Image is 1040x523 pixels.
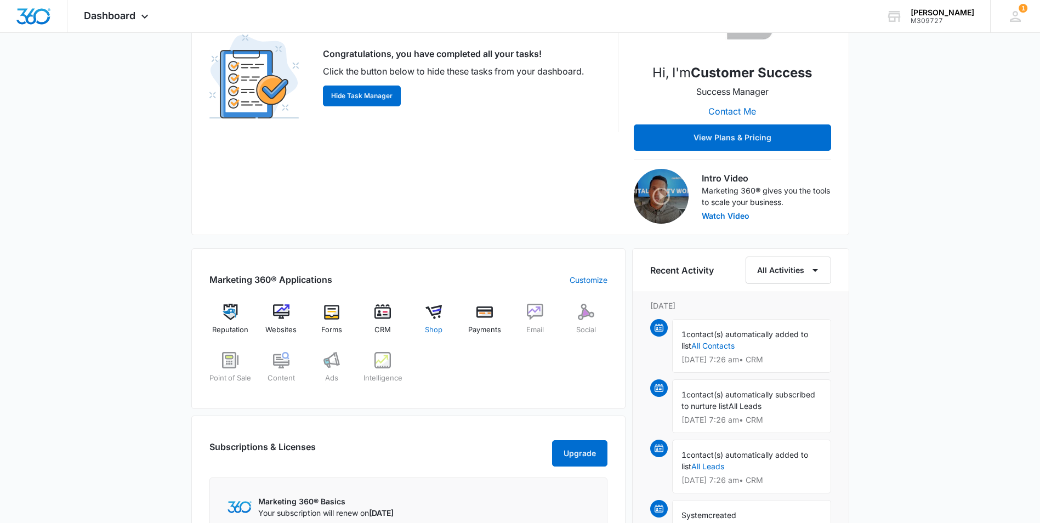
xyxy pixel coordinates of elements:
span: 1 [681,390,686,399]
h2: Marketing 360® Applications [209,273,332,286]
img: Intro Video [634,169,689,224]
a: Ads [311,352,353,391]
a: Intelligence [362,352,404,391]
img: Marketing 360 Logo [228,501,252,513]
p: Your subscription will renew on [258,507,394,519]
p: [DATE] 7:26 am • CRM [681,476,822,484]
button: Upgrade [552,440,607,467]
p: Marketing 360® Basics [258,496,394,507]
button: View Plans & Pricing [634,124,831,151]
span: contact(s) automatically subscribed to nurture list [681,390,815,411]
a: Email [514,304,556,343]
span: Email [526,325,544,336]
span: Intelligence [363,373,402,384]
p: Success Manager [696,85,769,98]
a: Social [565,304,607,343]
a: Payments [463,304,505,343]
a: All Contacts [691,341,735,350]
p: Marketing 360® gives you the tools to scale your business. [702,185,831,208]
a: Shop [413,304,455,343]
button: Watch Video [702,212,749,220]
a: Websites [260,304,302,343]
h2: Subscriptions & Licenses [209,440,316,462]
p: Click the button below to hide these tasks from your dashboard. [323,65,584,78]
span: Payments [468,325,501,336]
span: Reputation [212,325,248,336]
span: System [681,510,708,520]
h3: Intro Video [702,172,831,185]
div: account name [911,8,974,17]
span: Social [576,325,596,336]
a: All Leads [691,462,724,471]
p: [DATE] 7:26 am • CRM [681,356,822,363]
h6: Recent Activity [650,264,714,277]
span: [DATE] [369,508,394,518]
span: Point of Sale [209,373,251,384]
a: Forms [311,304,353,343]
a: Customize [570,274,607,286]
a: Point of Sale [209,352,252,391]
span: All Leads [729,401,761,411]
a: Reputation [209,304,252,343]
strong: Customer Success [691,65,812,81]
p: [DATE] 7:26 am • CRM [681,416,822,424]
div: notifications count [1019,4,1027,13]
button: Hide Task Manager [323,86,401,106]
span: Dashboard [84,10,135,21]
button: All Activities [746,257,831,284]
span: CRM [374,325,391,336]
button: Contact Me [697,98,767,124]
p: [DATE] [650,300,831,311]
div: account id [911,17,974,25]
span: 1 [1019,4,1027,13]
span: Forms [321,325,342,336]
span: Websites [265,325,297,336]
span: 1 [681,450,686,459]
a: CRM [362,304,404,343]
span: Ads [325,373,338,384]
span: contact(s) automatically added to list [681,329,808,350]
span: Shop [425,325,442,336]
p: Congratulations, you have completed all your tasks! [323,47,584,60]
span: contact(s) automatically added to list [681,450,808,471]
p: Hi, I'm [652,63,812,83]
span: Content [268,373,295,384]
span: 1 [681,329,686,339]
a: Content [260,352,302,391]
